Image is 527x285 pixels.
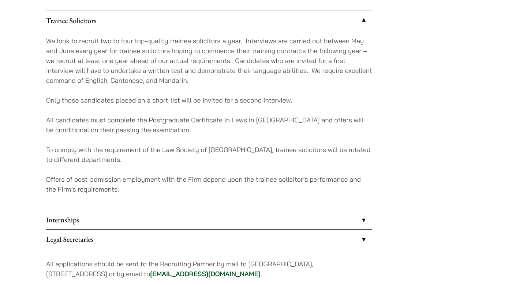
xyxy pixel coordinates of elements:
[46,210,372,229] a: Internships
[46,95,372,105] p: Only those candidates placed on a short-list will be invited for a second interview.
[46,11,372,30] a: Trainee Solicitors
[46,174,372,194] p: Offers of post-admission employment with the Firm depend upon the trainee solicitor’s performance...
[46,30,372,210] div: Trainee Solicitors
[46,36,372,85] p: We look to recruit two to four top-quality trainee solicitors a year. Interviews are carried out ...
[46,145,372,164] p: To comply with the requirement of the Law Society of [GEOGRAPHIC_DATA], trainee solicitors will b...
[46,115,372,135] p: All candidates must complete the Postgraduate Certificate in Laws in [GEOGRAPHIC_DATA] and offers...
[46,230,372,249] a: Legal Secretaries
[150,270,261,278] a: [EMAIL_ADDRESS][DOMAIN_NAME]
[46,259,372,279] p: All applications should be sent to the Recruiting Partner by mail to [GEOGRAPHIC_DATA], [STREET_A...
